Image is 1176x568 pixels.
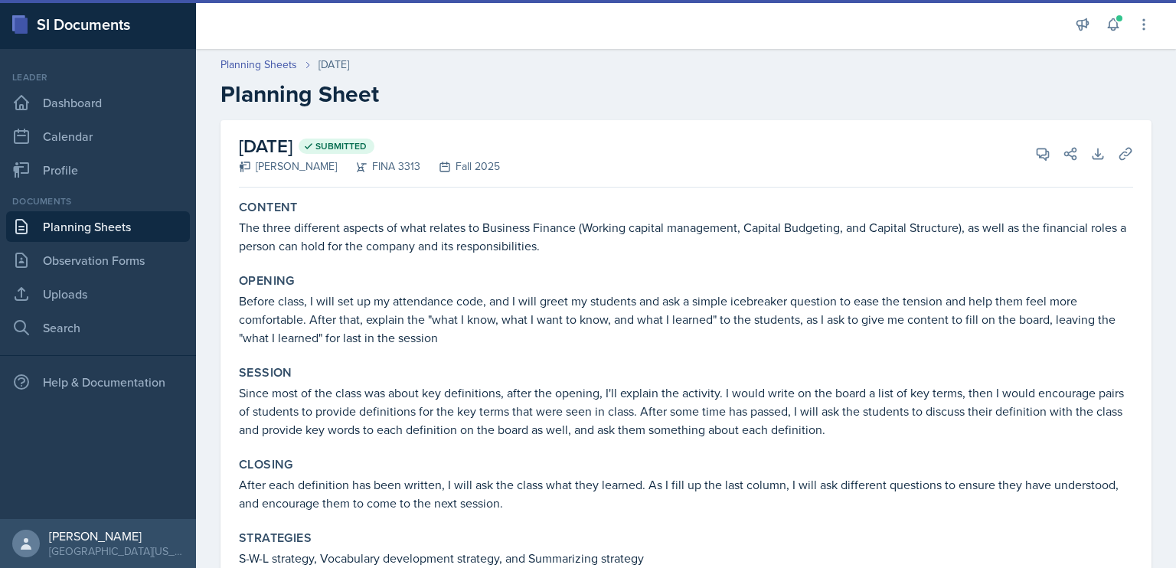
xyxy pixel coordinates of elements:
[239,158,337,175] div: [PERSON_NAME]
[315,140,367,152] span: Submitted
[6,312,190,343] a: Search
[239,273,295,289] label: Opening
[6,70,190,84] div: Leader
[6,279,190,309] a: Uploads
[239,530,312,546] label: Strategies
[6,211,190,242] a: Planning Sheets
[6,87,190,118] a: Dashboard
[49,544,184,559] div: [GEOGRAPHIC_DATA][US_STATE]
[318,57,349,73] div: [DATE]
[239,365,292,380] label: Session
[6,194,190,208] div: Documents
[220,80,1151,108] h2: Planning Sheet
[239,384,1133,439] p: Since most of the class was about key definitions, after the opening, I'll explain the activity. ...
[239,457,293,472] label: Closing
[6,121,190,152] a: Calendar
[239,218,1133,255] p: The three different aspects of what relates to Business Finance (Working capital management, Capi...
[49,528,184,544] div: [PERSON_NAME]
[6,367,190,397] div: Help & Documentation
[239,292,1133,347] p: Before class, I will set up my attendance code, and I will greet my students and ask a simple ice...
[239,475,1133,512] p: After each definition has been written, I will ask the class what they learned. As I fill up the ...
[6,245,190,276] a: Observation Forms
[337,158,420,175] div: FINA 3313
[220,57,297,73] a: Planning Sheets
[239,132,500,160] h2: [DATE]
[239,549,1133,567] p: S-W-L strategy, Vocabulary development strategy, and Summarizing strategy
[420,158,500,175] div: Fall 2025
[6,155,190,185] a: Profile
[239,200,298,215] label: Content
